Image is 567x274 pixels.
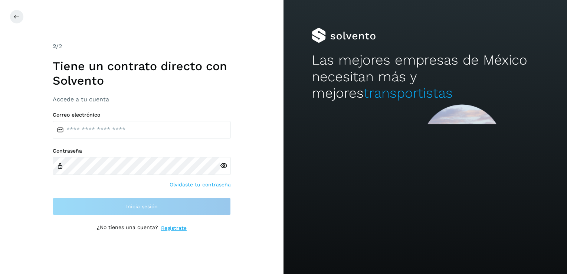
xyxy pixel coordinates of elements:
[126,204,158,209] span: Inicia sesión
[364,85,453,101] span: transportistas
[53,96,231,103] h3: Accede a tu cuenta
[170,181,231,189] a: Olvidaste tu contraseña
[97,224,158,232] p: ¿No tienes una cuenta?
[53,148,231,154] label: Contraseña
[53,112,231,118] label: Correo electrónico
[53,43,56,50] span: 2
[53,42,231,51] div: /2
[53,59,231,88] h1: Tiene un contrato directo con Solvento
[161,224,187,232] a: Regístrate
[53,198,231,215] button: Inicia sesión
[312,52,538,101] h2: Las mejores empresas de México necesitan más y mejores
